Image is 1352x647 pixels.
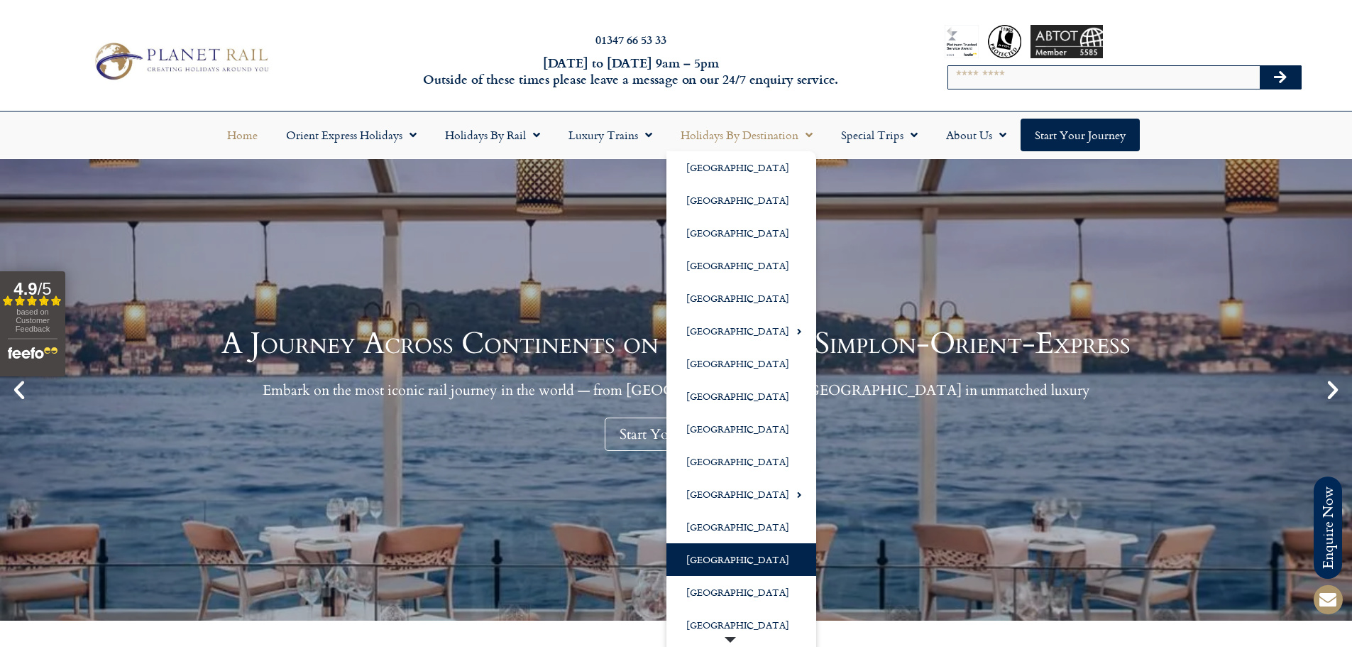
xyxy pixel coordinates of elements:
nav: Menu [7,119,1345,151]
a: 01347 66 53 33 [595,31,666,48]
div: Next slide [1321,378,1345,402]
a: [GEOGRAPHIC_DATA] [666,609,816,641]
a: About Us [932,119,1021,151]
a: Orient Express Holidays [272,119,431,151]
div: Previous slide [7,378,31,402]
a: [GEOGRAPHIC_DATA] [666,217,816,249]
a: [GEOGRAPHIC_DATA] [666,413,816,445]
a: [GEOGRAPHIC_DATA] [666,249,816,282]
a: [GEOGRAPHIC_DATA] [666,347,816,380]
a: Luxury Trains [554,119,666,151]
a: Start your Journey [1021,119,1140,151]
a: [GEOGRAPHIC_DATA] [666,315,816,347]
h1: A Journey Across Continents on the Venice Simplon-Orient-Express [221,329,1131,359]
a: [GEOGRAPHIC_DATA] [666,445,816,478]
button: Search [1260,66,1301,89]
a: [GEOGRAPHIC_DATA] [666,282,816,315]
p: Embark on the most iconic rail journey in the world — from [GEOGRAPHIC_DATA] to [GEOGRAPHIC_DATA]... [221,381,1131,399]
h6: [DATE] to [DATE] 9am – 5pm Outside of these times please leave a message on our 24/7 enquiry serv... [364,55,898,88]
a: [GEOGRAPHIC_DATA] [666,478,816,511]
a: [GEOGRAPHIC_DATA] [666,151,816,184]
a: Holidays by Rail [431,119,554,151]
a: Start Your Journey [605,418,747,451]
a: [GEOGRAPHIC_DATA] [666,184,816,217]
img: Planet Rail Train Holidays Logo [87,38,273,84]
a: Special Trips [827,119,932,151]
a: [GEOGRAPHIC_DATA] [666,576,816,609]
a: [GEOGRAPHIC_DATA] [666,543,816,576]
a: [GEOGRAPHIC_DATA] [666,511,816,543]
a: Home [213,119,272,151]
a: Holidays by Destination [666,119,827,151]
a: [GEOGRAPHIC_DATA] [666,380,816,413]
